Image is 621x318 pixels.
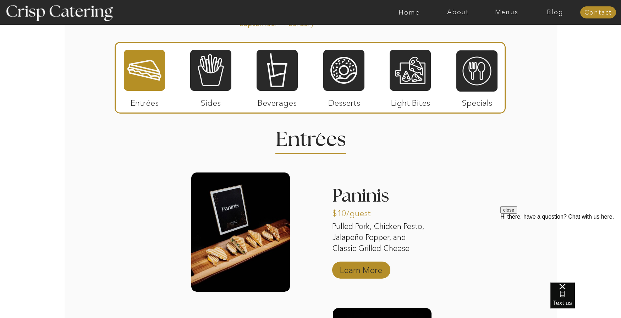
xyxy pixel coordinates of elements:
iframe: podium webchat widget prompt [500,206,621,291]
h2: Entrees [276,130,345,143]
a: Learn More [337,258,385,279]
p: Light Bites [387,91,434,111]
a: Contact [580,9,616,16]
p: Beverages [253,91,301,111]
a: About [434,9,482,16]
p: Pulled Pork, Chicken Pesto, Jalapeño Popper, and Classic Grilled Cheese [332,221,431,255]
p: Sides [187,91,234,111]
p: September - February [239,18,337,26]
a: Menus [482,9,531,16]
a: Blog [531,9,579,16]
p: $10/guest [332,201,379,222]
a: Home [385,9,434,16]
iframe: podium webchat widget bubble [550,283,621,318]
h3: Paninis [332,187,431,209]
p: Desserts [320,91,368,111]
p: Specials [453,91,500,111]
p: Entrées [121,91,168,111]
